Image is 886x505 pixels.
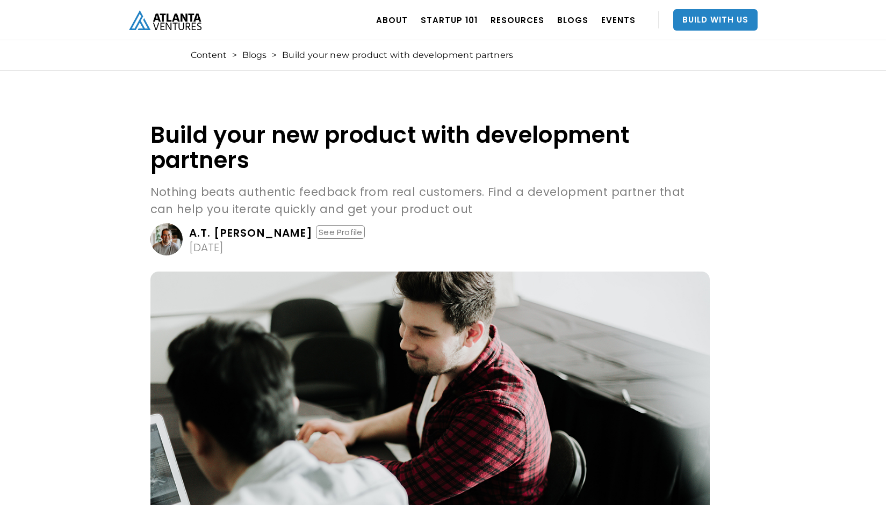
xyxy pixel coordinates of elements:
a: BLOGS [557,5,588,35]
a: Blogs [242,50,266,61]
div: A.T. [PERSON_NAME] [189,228,313,238]
div: > [272,50,277,61]
a: Startup 101 [421,5,478,35]
a: ABOUT [376,5,408,35]
div: Build your new product with development partners [282,50,513,61]
a: RESOURCES [491,5,544,35]
a: Content [191,50,227,61]
a: A.T. [PERSON_NAME]See Profile[DATE] [150,223,710,255]
div: [DATE] [189,242,224,253]
div: See Profile [316,225,365,239]
div: > [232,50,237,61]
p: Nothing beats authentic feedback from real customers. Find a development partner that can help yo... [150,184,710,218]
h1: Build your new product with development partners [150,122,710,173]
a: Build With Us [673,9,758,31]
a: EVENTS [601,5,636,35]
